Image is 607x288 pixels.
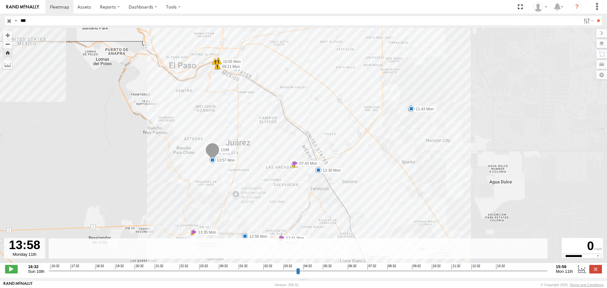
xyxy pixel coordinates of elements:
[432,264,441,269] span: 10:32
[219,264,228,269] span: 00:32
[570,283,604,287] a: Terms and Conditions
[282,235,306,241] label: 12:41 Mon
[348,264,357,269] span: 06:32
[5,265,18,273] label: Play/Stop
[218,59,243,64] label: 10:55 Mon
[263,264,272,269] span: 02:32
[215,64,221,70] div: 6
[215,59,240,65] label: 09:22 Mon
[218,64,242,70] label: 09:11 Mon
[194,230,218,235] label: 13:35 Mon
[239,264,248,269] span: 01:32
[387,264,396,269] span: 08:32
[115,264,124,269] span: 19:32
[451,264,460,269] span: 11:32
[95,264,104,269] span: 18:32
[3,60,12,69] label: Measure
[295,161,319,166] label: 07:43 Mon
[291,161,298,168] div: 19
[28,264,45,269] strong: 16:32
[221,148,229,152] span: 1109
[563,239,602,254] div: 0
[541,283,604,287] div: © Copyright 2025 -
[596,70,607,79] label: Map Settings
[275,283,299,287] div: Version: 305.01
[556,264,573,269] strong: 15:59
[71,264,79,269] span: 17:32
[179,264,188,269] span: 22:32
[292,161,298,168] div: 5
[556,269,573,274] span: Mon 11th Aug 2025
[3,31,12,40] button: Zoom in
[135,264,144,269] span: 20:32
[323,264,332,269] span: 05:32
[51,264,59,269] span: 16:32
[471,264,480,269] span: 12:32
[303,264,312,269] span: 04:32
[283,264,292,269] span: 03:32
[581,16,595,25] label: Search Filter Options
[295,161,319,167] label: 07:17 Mon
[245,234,269,239] label: 12:56 Mon
[496,264,505,269] span: 13:32
[412,264,421,269] span: 09:32
[295,161,320,167] label: 07:37 Mon
[411,106,436,111] label: 11:47 Mon
[572,2,582,12] i: ?
[199,264,208,269] span: 23:32
[28,269,45,274] span: Sun 10th Aug 2025
[411,106,436,112] label: 11:43 Mon
[318,168,343,173] label: 12:30 Mon
[367,264,376,269] span: 07:32
[3,40,12,48] button: Zoom out
[155,264,163,269] span: 21:32
[531,2,549,12] div: Cesar Amaya
[589,265,602,273] label: Close
[3,282,33,288] a: Visit our Website
[6,5,39,9] img: rand-logo.svg
[3,48,12,57] button: Zoom Home
[13,16,18,25] label: Search Query
[218,58,243,64] label: 10:27 Mon
[212,157,237,163] label: 13:57 Mon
